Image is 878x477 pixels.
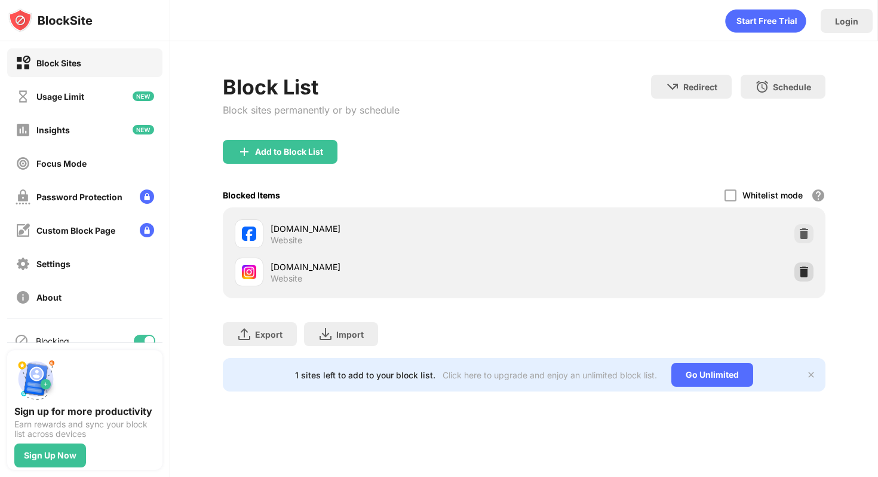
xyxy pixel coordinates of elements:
div: Sign up for more productivity [14,405,155,417]
div: Blocked Items [223,190,280,200]
div: Custom Block Page [36,225,115,236]
img: customize-block-page-off.svg [16,223,30,238]
img: about-off.svg [16,290,30,305]
div: Click here to upgrade and enjoy an unlimited block list. [443,370,657,380]
div: Settings [36,259,70,269]
img: time-usage-off.svg [16,89,30,104]
div: Website [271,273,302,284]
div: [DOMAIN_NAME] [271,261,524,273]
div: Usage Limit [36,91,84,102]
img: push-signup.svg [14,357,57,400]
div: Schedule [773,82,811,92]
img: x-button.svg [806,370,816,380]
div: Block Sites [36,58,81,68]
div: Website [271,235,302,246]
div: Focus Mode [36,158,87,169]
img: new-icon.svg [133,125,154,134]
div: Import [336,329,364,340]
div: About [36,292,62,302]
img: lock-menu.svg [140,223,154,237]
div: Insights [36,125,70,135]
div: Blocking [36,336,69,346]
img: favicons [242,227,256,241]
img: password-protection-off.svg [16,189,30,204]
div: Block sites permanently or by schedule [223,104,400,116]
img: logo-blocksite.svg [8,8,93,32]
div: Go Unlimited [671,363,753,387]
div: 1 sites left to add to your block list. [295,370,435,380]
div: Export [255,329,283,340]
div: animation [725,9,806,33]
img: favicons [242,265,256,279]
div: Password Protection [36,192,122,202]
div: Earn rewards and sync your block list across devices [14,420,155,439]
img: new-icon.svg [133,91,154,101]
div: Block List [223,75,400,99]
img: lock-menu.svg [140,189,154,204]
img: block-on.svg [16,56,30,71]
div: [DOMAIN_NAME] [271,222,524,235]
img: focus-off.svg [16,156,30,171]
img: settings-off.svg [16,256,30,271]
img: blocking-icon.svg [14,334,29,348]
div: Login [835,16,858,26]
img: insights-off.svg [16,123,30,137]
div: Redirect [683,82,717,92]
div: Add to Block List [255,147,323,157]
div: Whitelist mode [742,190,803,200]
div: Sign Up Now [24,451,76,460]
